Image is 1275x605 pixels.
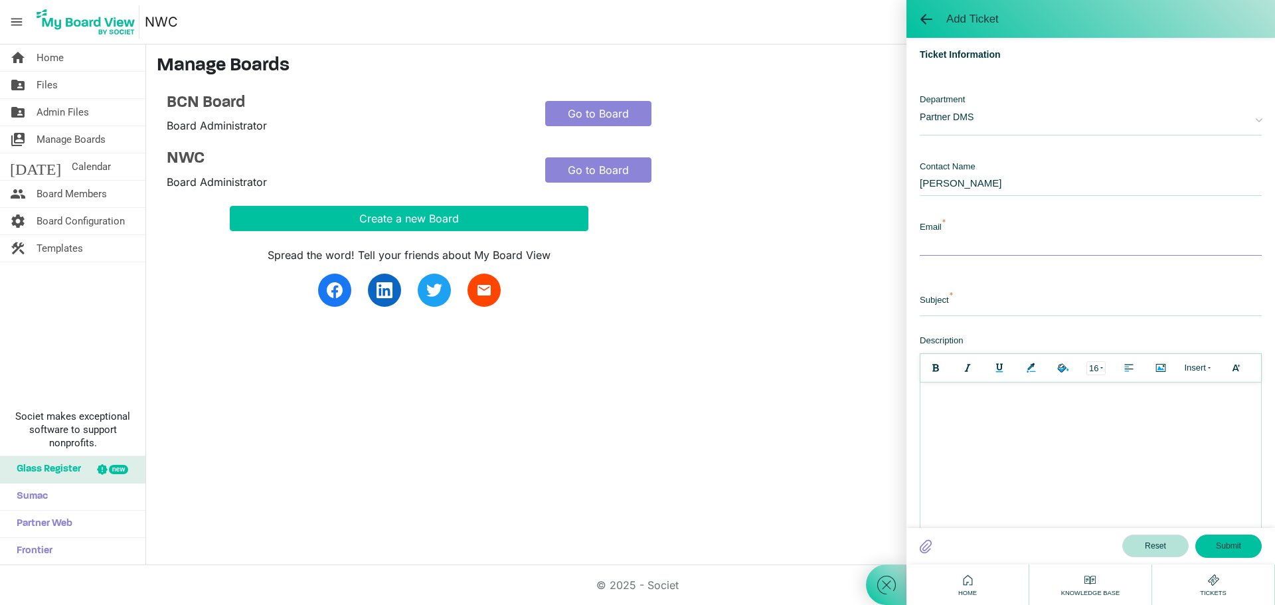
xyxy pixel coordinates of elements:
span: Knowledge Base [1058,588,1123,598]
img: facebook.svg [327,282,343,298]
span: menu [4,9,29,35]
button: Submit [1195,535,1262,557]
button: Create a new Board [230,206,588,231]
a: BCN Board [167,94,525,113]
span: Insert image [1152,359,1169,377]
span: Frontier [10,538,52,564]
span: switch_account [10,126,26,153]
div: new [109,465,128,474]
div: Home [955,572,980,598]
span: Insert options [1184,362,1211,374]
span: Sumac [10,483,48,510]
span: Glass Register [10,456,81,483]
a: My Board View Logo [33,5,145,39]
span: Templates [37,235,83,262]
span: Board Administrator [167,119,267,132]
span: Bold (Ctrl+B) [927,359,944,377]
a: © 2025 - Societ [596,578,679,592]
span: Board Members [37,181,107,207]
span: Board Administrator [167,175,267,189]
span: Tickets [1197,588,1230,598]
span: Font color [1023,359,1040,377]
span: settings [10,208,26,234]
h3: Manage Boards [157,55,1264,78]
a: email [467,274,501,307]
span: Home [37,44,64,71]
span: Italic (Ctrl+I) [959,359,976,377]
span: Admin Files [37,99,89,126]
span: people [10,181,26,207]
button: Reset [1122,535,1189,557]
div: Knowledge Base [1058,572,1123,598]
span: Align [1120,359,1138,377]
a: NWC [167,149,525,169]
img: linkedin.svg [377,282,392,298]
span: folder_shared [10,99,26,126]
span: email [476,282,492,298]
span: Partner DMS [920,94,1242,137]
span: Home [955,588,980,598]
img: twitter.svg [426,282,442,298]
span: folder_shared [10,72,26,98]
img: My Board View Logo [33,5,139,39]
span: Background color [1055,359,1072,377]
a: Go to Board [545,157,651,183]
span: Underline (Ctrl+U) [991,359,1008,377]
span: Add Ticket [946,13,999,26]
span: Partner Web [10,511,72,537]
span: home [10,44,26,71]
span: Board Configuration [37,208,125,234]
span: [DATE] [10,153,61,180]
span: construction [10,235,26,262]
div: Tickets [1197,572,1230,598]
span: Manage Boards [37,126,106,153]
a: Go to Board [545,101,651,126]
span: Calendar [72,153,111,180]
a: NWC [145,9,178,35]
div: Spread the word! Tell your friends about My Board View [230,247,588,263]
span: Societ makes exceptional software to support nonprofits. [6,410,139,450]
span: Text Mode [1229,362,1240,374]
span: Font size [1086,361,1106,375]
span: Files [37,72,58,98]
span: Ticket Information [920,38,1262,72]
